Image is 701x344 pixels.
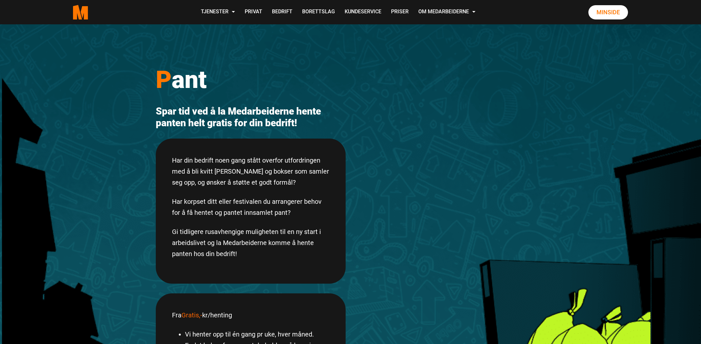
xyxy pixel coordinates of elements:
[181,311,202,319] span: Gratis,-
[196,1,240,24] a: Tjenester
[297,1,340,24] a: Borettslag
[172,226,329,259] p: Gi tidligere rusavhengige muligheten til en ny start i arbeidslivet og la Medarbeiderne komme å h...
[172,310,329,321] p: Fra kr/henting
[240,1,267,24] a: Privat
[172,155,329,188] p: Har din bedrift noen gang stått overfor utfordringen med å bli kvitt [PERSON_NAME] og bokser som ...
[588,5,628,19] a: Minside
[413,1,480,24] a: Om Medarbeiderne
[156,65,172,94] span: P
[386,1,413,24] a: Priser
[156,105,346,129] p: Spar tid ved å la Medarbeiderne hente panten helt gratis for din bedrift!
[156,65,346,94] h1: ant
[340,1,386,24] a: Kundeservice
[185,329,329,340] li: Vi henter opp til én gang pr uke, hver måned.
[172,196,329,218] p: Har korpset ditt eller festivalen du arrangerer behov for å få hentet og pantet innsamlet pant?
[267,1,297,24] a: Bedrift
